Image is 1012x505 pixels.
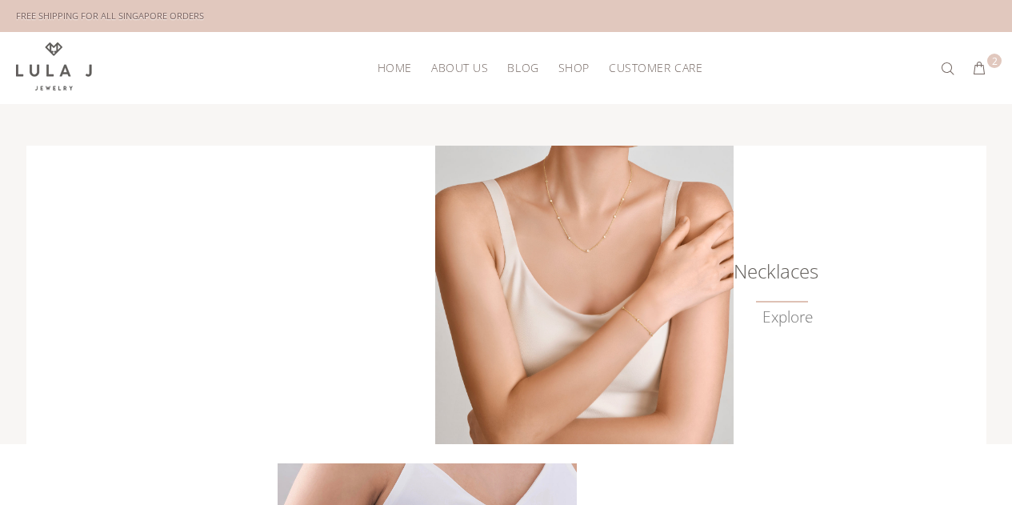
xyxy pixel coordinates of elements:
[965,56,994,82] button: 2
[435,146,734,444] img: Lula J Gold Necklaces Collection
[507,62,538,74] span: Blog
[762,308,813,327] a: Explore
[558,62,590,74] span: Shop
[431,62,488,74] span: About Us
[368,55,422,80] a: HOME
[498,55,548,80] a: Blog
[378,62,412,74] span: HOME
[549,55,599,80] a: Shop
[599,55,702,80] a: Customer Care
[609,62,702,74] span: Customer Care
[733,263,813,279] h6: Necklaces
[16,7,204,25] div: FREE SHIPPING FOR ALL SINGAPORE ORDERS
[422,55,498,80] a: About Us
